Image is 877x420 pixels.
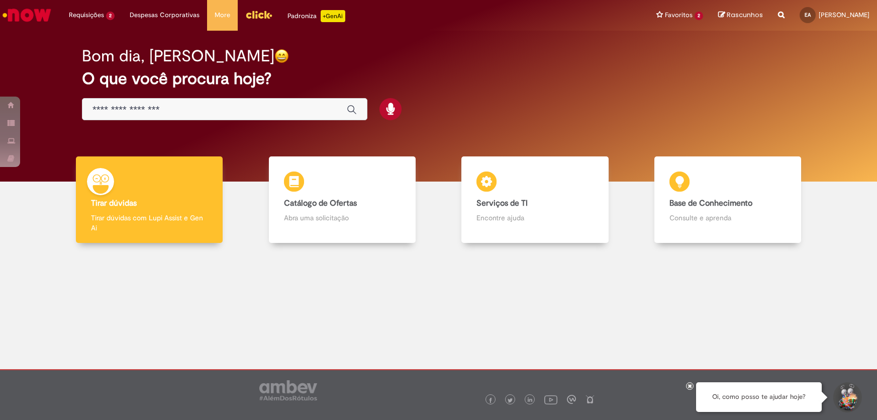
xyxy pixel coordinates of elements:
img: logo_footer_linkedin.png [528,397,533,403]
img: logo_footer_workplace.png [567,395,576,404]
button: Iniciar Conversa de Suporte [832,382,862,412]
span: Requisições [69,10,104,20]
p: Consulte e aprenda [669,213,786,223]
b: Catálogo de Ofertas [284,198,357,208]
img: click_logo_yellow_360x200.png [245,7,272,22]
img: logo_footer_ambev_rotulo_gray.png [259,380,317,400]
b: Tirar dúvidas [91,198,137,208]
span: More [215,10,230,20]
img: ServiceNow [1,5,53,25]
span: 2 [106,12,115,20]
h2: O que você procura hoje? [82,70,795,88]
span: EA [805,12,811,18]
span: Favoritos [665,10,693,20]
span: Rascunhos [727,10,763,20]
div: Oi, como posso te ajudar hoje? [696,382,822,412]
img: logo_footer_youtube.png [544,393,557,406]
div: Padroniza [287,10,345,22]
span: 2 [695,12,703,20]
span: [PERSON_NAME] [819,11,869,19]
img: logo_footer_naosei.png [586,395,595,404]
b: Base de Conhecimento [669,198,752,208]
img: logo_footer_twitter.png [508,398,513,403]
img: happy-face.png [274,49,289,63]
h2: Bom dia, [PERSON_NAME] [82,47,274,65]
a: Base de Conhecimento Consulte e aprenda [631,156,824,243]
a: Tirar dúvidas Tirar dúvidas com Lupi Assist e Gen Ai [53,156,246,243]
p: Tirar dúvidas com Lupi Assist e Gen Ai [91,213,208,233]
a: Rascunhos [718,11,763,20]
p: Abra uma solicitação [284,213,401,223]
img: logo_footer_facebook.png [488,398,493,403]
p: Encontre ajuda [476,213,593,223]
a: Serviços de TI Encontre ajuda [439,156,632,243]
a: Catálogo de Ofertas Abra uma solicitação [246,156,439,243]
p: +GenAi [321,10,345,22]
b: Serviços de TI [476,198,528,208]
span: Despesas Corporativas [130,10,200,20]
